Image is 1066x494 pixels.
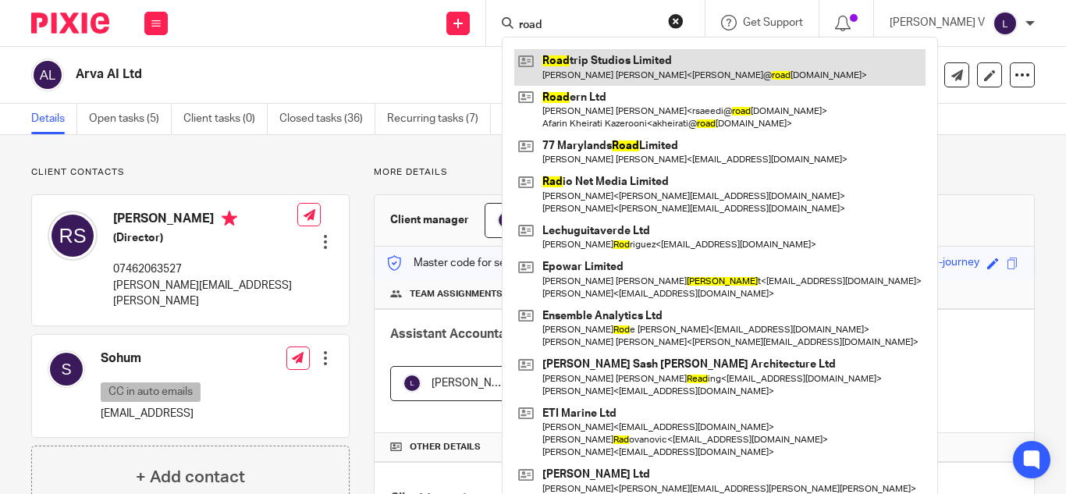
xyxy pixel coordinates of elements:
[113,278,297,310] p: [PERSON_NAME][EMAIL_ADDRESS][PERSON_NAME]
[387,104,491,134] a: Recurring tasks (7)
[390,328,517,340] span: Assistant Accountant
[76,66,673,83] h2: Arva AI Ltd
[279,104,375,134] a: Closed tasks (36)
[993,11,1018,36] img: svg%3E
[113,211,297,230] h4: [PERSON_NAME]
[113,230,297,246] h5: (Director)
[410,288,503,300] span: Team assignments
[517,19,658,33] input: Search
[390,212,469,228] h3: Client manager
[222,211,237,226] i: Primary
[432,378,527,389] span: [PERSON_NAME] V
[183,104,268,134] a: Client tasks (0)
[743,17,803,28] span: Get Support
[101,406,204,421] p: [EMAIL_ADDRESS]
[89,104,172,134] a: Open tasks (5)
[31,104,77,134] a: Details
[48,211,98,261] img: svg%3E
[101,382,201,402] p: CC in auto emails
[668,13,684,29] button: Clear
[374,166,1035,179] p: More details
[136,465,245,489] h4: + Add contact
[48,350,85,388] img: svg%3E
[410,441,481,453] span: Other details
[101,350,204,367] h4: Sohum
[31,59,64,91] img: svg%3E
[403,374,421,393] img: svg%3E
[825,254,979,272] div: ferocious-brown-matte-journey
[113,261,297,277] p: 07462063527
[386,255,656,271] p: Master code for secure communications and files
[890,15,985,30] p: [PERSON_NAME] V
[31,12,109,34] img: Pixie
[31,166,350,179] p: Client contacts
[497,211,516,229] img: svg%3E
